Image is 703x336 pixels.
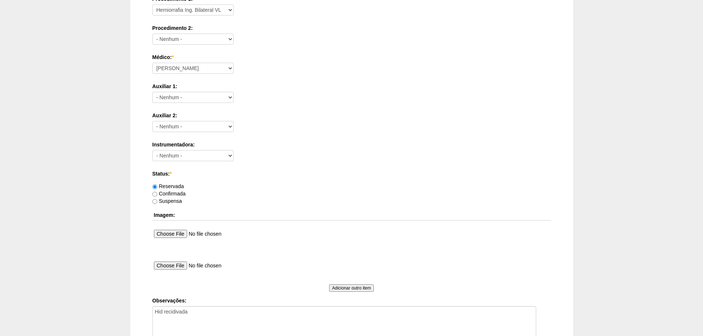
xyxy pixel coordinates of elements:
[172,54,173,60] span: Este campo é obrigatório.
[152,183,184,189] label: Reservada
[170,171,172,177] span: Este campo é obrigatório.
[152,191,186,197] label: Confirmada
[152,170,551,177] label: Status:
[152,192,157,197] input: Confirmada
[152,199,157,204] input: Suspensa
[152,198,182,204] label: Suspensa
[152,297,551,304] label: Observações:
[152,210,551,221] th: Imagem:
[152,83,551,90] label: Auxiliar 1:
[152,53,551,61] label: Médico:
[152,184,157,189] input: Reservada
[152,141,551,148] label: Instrumentadora:
[329,284,374,292] input: Adicionar outro item
[152,24,551,32] label: Procedimento 2:
[152,112,551,119] label: Auxiliar 2:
